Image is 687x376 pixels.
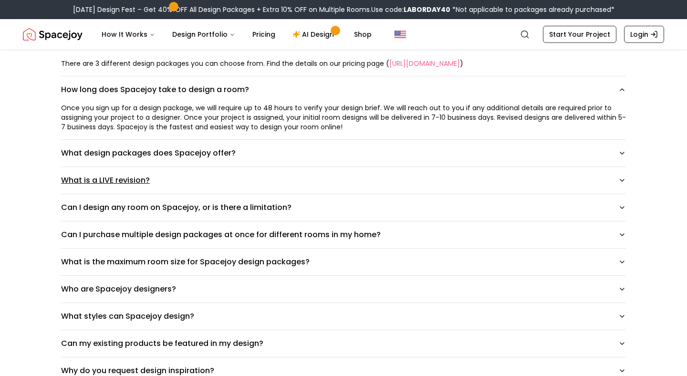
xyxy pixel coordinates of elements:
[23,25,83,44] img: Spacejoy Logo
[61,140,626,167] button: What design packages does Spacejoy offer?
[61,276,626,303] button: Who are Spacejoy designers?
[371,5,450,14] span: Use code:
[61,330,626,357] button: Can my existing products be featured in my design?
[389,59,460,68] a: [URL][DOMAIN_NAME]
[61,103,626,132] div: Once you sign up for a design package, we will require up to 48 hours to verify your design brief...
[94,25,379,44] nav: Main
[395,29,406,40] img: United States
[61,221,626,248] button: Can I purchase multiple design packages at once for different rooms in my home?
[245,25,283,44] a: Pricing
[61,103,626,139] div: How long does Spacejoy take to design a room?
[285,25,344,44] a: AI Design
[61,303,626,330] button: What styles can Spacejoy design?
[450,5,614,14] span: *Not applicable to packages already purchased*
[543,26,616,43] a: Start Your Project
[23,19,664,50] nav: Global
[404,5,450,14] b: LABORDAY40
[61,167,626,194] button: What is a LIVE revision?
[61,59,626,68] div: There are 3 different design packages you can choose from. Find the details on our pricing page ( )
[346,25,379,44] a: Shop
[23,25,83,44] a: Spacejoy
[73,5,614,14] div: [DATE] Design Fest – Get 40% OFF All Design Packages + Extra 10% OFF on Multiple Rooms.
[165,25,243,44] button: Design Portfolio
[61,59,626,76] div: How is the design service priced?
[61,249,626,275] button: What is the maximum room size for Spacejoy design packages?
[61,76,626,103] button: How long does Spacejoy take to design a room?
[624,26,664,43] a: Login
[61,194,626,221] button: Can I design any room on Spacejoy, or is there a limitation?
[94,25,163,44] button: How It Works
